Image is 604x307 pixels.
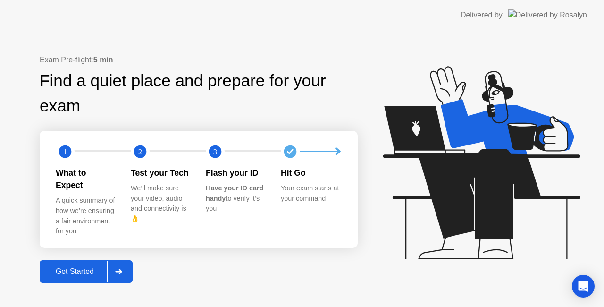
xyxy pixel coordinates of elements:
img: Delivered by Rosalyn [508,9,587,20]
div: A quick summary of how we’re ensuring a fair environment for you [56,196,116,236]
div: Your exam starts at your command [281,183,341,204]
div: What to Expect [56,167,116,192]
div: Open Intercom Messenger [572,275,595,298]
b: 5 min [93,56,113,64]
button: Get Started [40,260,133,283]
div: Get Started [42,267,107,276]
text: 2 [138,147,142,156]
div: Test your Tech [131,167,191,179]
div: Hit Go [281,167,341,179]
b: Have your ID card handy [206,184,263,202]
text: 1 [63,147,67,156]
text: 3 [213,147,217,156]
div: Flash your ID [206,167,266,179]
div: Find a quiet place and prepare for your exam [40,68,358,119]
div: to verify it’s you [206,183,266,214]
div: Exam Pre-flight: [40,54,358,66]
div: Delivered by [461,9,503,21]
div: We’ll make sure your video, audio and connectivity is 👌 [131,183,191,224]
